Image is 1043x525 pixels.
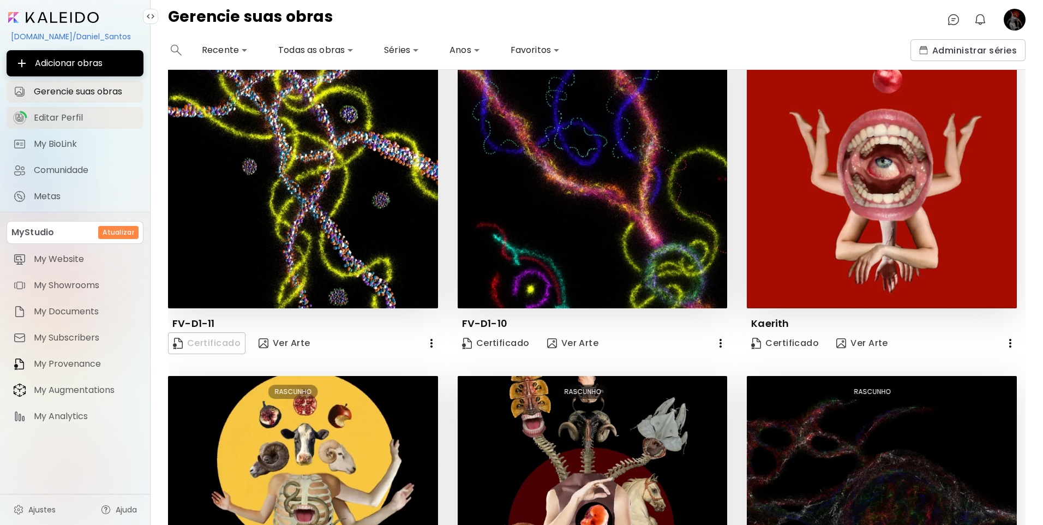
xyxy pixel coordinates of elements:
button: view-artVer Arte [254,332,315,354]
span: My BioLink [34,139,137,150]
span: Ver Arte [836,337,888,349]
img: collapse [146,12,155,21]
span: Metas [34,191,137,202]
button: search [168,39,184,61]
span: My Subscribers [34,332,137,343]
div: Séries [380,41,423,59]
button: view-artVer Arte [832,332,892,354]
div: Todas as obras [274,41,358,59]
button: view-artVer Arte [543,332,603,354]
span: My Augmentations [34,385,137,396]
img: collections [919,46,928,55]
h4: Gerencie suas obras [168,9,333,31]
img: view-art [836,338,846,348]
div: Recente [197,41,252,59]
img: view-art [547,338,557,348]
div: Anos [445,41,484,59]
h6: Atualizar [103,228,134,237]
img: item [13,410,26,423]
span: My Website [34,254,137,265]
p: Kaerith [751,317,789,330]
img: item [13,279,26,292]
img: Metas icon [13,190,26,203]
span: Ver Arte [547,337,599,349]
img: My BioLink icon [13,138,26,151]
div: RASCUNHO [558,385,607,399]
img: thumbnail [458,39,728,309]
a: Gerencie suas obras iconGerencie suas obras [7,81,143,103]
button: collectionsAdministrar séries [910,39,1026,61]
a: Comunidade iconComunidade [7,159,143,181]
span: My Showrooms [34,280,137,291]
span: Ajustes [28,504,56,515]
div: RASCUNHO [268,385,318,399]
img: item [13,357,26,371]
span: Certificado [462,337,530,349]
img: Certificate [462,338,472,349]
img: thumbnail [747,39,1017,309]
p: MyStudio [11,226,54,239]
div: Favoritos [506,41,564,59]
span: Gerencie suas obras [34,86,137,97]
img: item [13,383,26,397]
span: Administrar séries [919,45,1017,56]
img: Comunidade icon [13,164,26,177]
a: itemMy Website [7,248,143,270]
span: Ver Arte [259,337,310,349]
a: itemMy Subscribers [7,327,143,349]
a: iconcompleteEditar Perfil [7,107,143,129]
img: Certificate [751,338,761,349]
button: bellIcon [971,10,990,29]
span: Editar Perfil [34,112,137,123]
img: view-art [259,338,268,348]
a: completeMy BioLink iconMy BioLink [7,133,143,155]
span: My Analytics [34,411,137,422]
span: Adicionar obras [15,57,135,70]
img: chatIcon [947,13,960,26]
img: help [100,504,111,515]
a: Ajuda [94,499,143,521]
img: item [13,253,26,266]
p: FV-D1-10 [462,317,507,330]
img: Gerencie suas obras icon [13,85,26,98]
a: itemMy Showrooms [7,275,143,296]
img: item [13,305,26,318]
img: bellIcon [974,13,987,26]
a: itemMy Augmentations [7,379,143,401]
img: search [171,45,182,56]
span: Certificado [751,337,819,349]
a: completeMetas iconMetas [7,186,143,207]
div: [DOMAIN_NAME]/Daniel_Santos [7,27,143,46]
span: Comunidade [34,165,137,176]
span: My Provenance [34,359,137,369]
a: itemMy Documents [7,301,143,323]
a: itemMy Provenance [7,353,143,375]
span: Ajuda [116,504,137,515]
div: RASCUNHO [847,385,897,399]
button: Adicionar obras [7,50,143,76]
a: CertificateCertificado [458,332,534,354]
p: FV-D1-11 [172,317,214,330]
a: Ajustes [7,499,62,521]
span: My Documents [34,306,137,317]
a: itemMy Analytics [7,405,143,427]
img: settings [13,504,24,515]
img: item [13,331,26,344]
img: thumbnail [168,39,438,309]
a: CertificateCertificado [747,332,823,354]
